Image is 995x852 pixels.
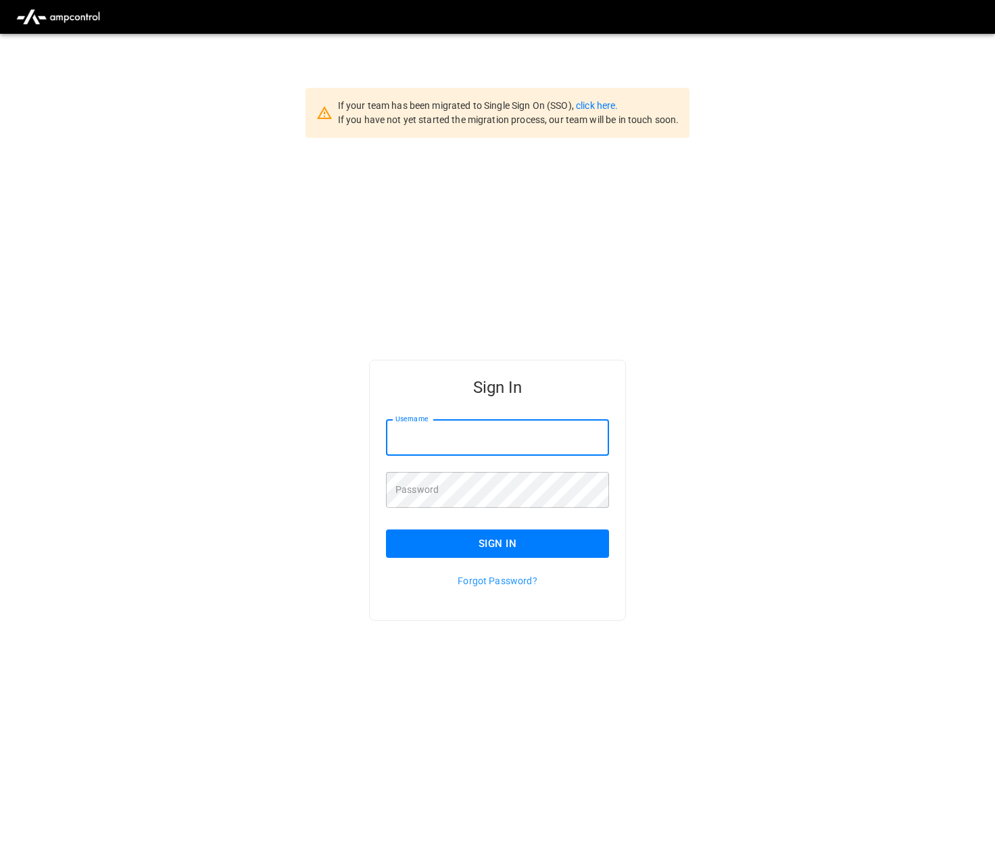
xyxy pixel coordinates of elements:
img: ampcontrol.io logo [11,4,105,30]
span: If you have not yet started the migration process, our team will be in touch soon. [338,114,679,125]
p: Forgot Password? [386,574,609,588]
button: Sign In [386,529,609,558]
a: click here. [576,100,618,111]
span: If your team has been migrated to Single Sign On (SSO), [338,100,576,111]
h5: Sign In [386,377,609,398]
label: Username [395,414,428,425]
